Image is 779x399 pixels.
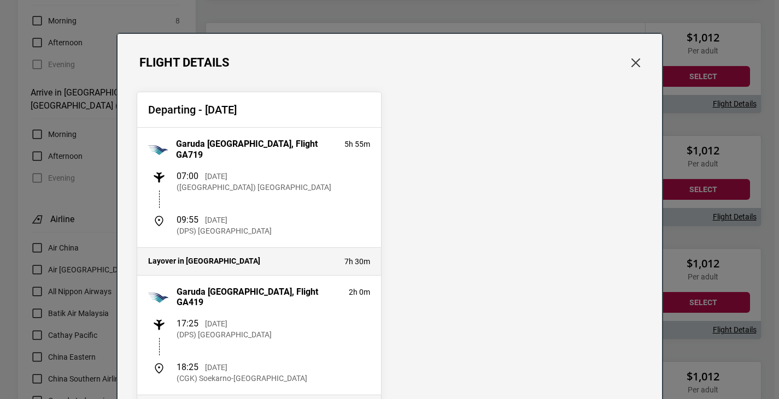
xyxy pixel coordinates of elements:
p: 2h 0m [349,287,370,297]
p: (DPS) [GEOGRAPHIC_DATA] [177,225,272,236]
p: [DATE] [205,171,227,182]
p: 5h 55m [344,139,370,150]
p: [DATE] [205,362,227,373]
h2: Departing - [DATE] [148,103,370,116]
span: 07:00 [177,171,198,181]
p: [DATE] [205,215,227,225]
p: (DPS) [GEOGRAPHIC_DATA] [177,329,272,340]
h4: Layover in [GEOGRAPHIC_DATA] [148,257,333,266]
span: 09:55 [177,215,198,225]
img: Garuda Indonesia [148,287,169,307]
h1: Flight Details [139,56,230,70]
img: Garuda Indonesia [148,139,168,159]
h3: Garuda [GEOGRAPHIC_DATA], Flight GA719 [176,139,333,159]
span: 17:25 [177,318,198,329]
button: Close [629,56,643,70]
h3: Garuda [GEOGRAPHIC_DATA], Flight GA419 [177,287,337,307]
p: (CGK) Soekarno-[GEOGRAPHIC_DATA] [177,373,307,384]
span: 18:25 [177,362,198,372]
p: ([GEOGRAPHIC_DATA]) [GEOGRAPHIC_DATA] [177,182,331,193]
p: 7h 30m [344,256,370,267]
p: [DATE] [205,318,227,329]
